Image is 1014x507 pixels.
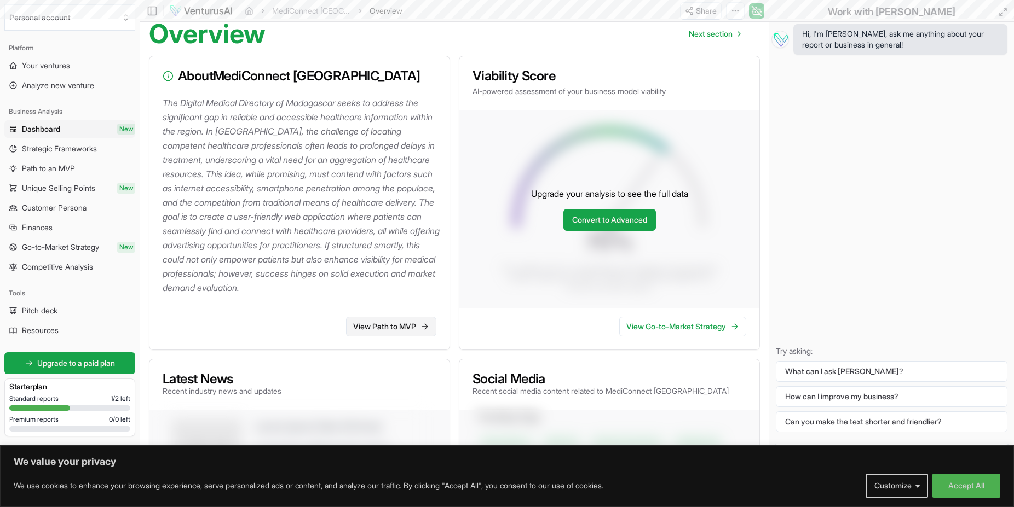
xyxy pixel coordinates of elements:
p: Upgrade your analysis to see the full data [531,187,688,200]
button: How can I improve my business? [776,386,1007,407]
p: Recent industry news and updates [163,386,281,397]
a: Go to next page [680,23,749,45]
span: Unique Selling Points [22,183,95,194]
button: Can you make the text shorter and friendlier? [776,411,1007,432]
a: Strategic Frameworks [4,140,135,158]
span: New [117,242,135,253]
p: Recent social media content related to MediConnect [GEOGRAPHIC_DATA] [473,386,729,397]
span: Dashboard [22,124,60,135]
div: Tools [4,284,135,302]
span: Strategic Frameworks [22,143,97,154]
a: Customer Persona [4,199,135,217]
span: New [117,124,135,135]
p: The Digital Medical Directory of Madagascar seeks to address the significant gap in reliable and ... [163,96,441,295]
h3: Starter plan [9,381,130,392]
div: Platform [4,39,135,57]
p: Try asking: [776,346,1007,357]
h3: About MediConnect [GEOGRAPHIC_DATA] [163,69,436,83]
a: Go-to-Market StrategyNew [4,238,135,256]
h1: Overview [149,21,266,47]
a: DashboardNew [4,120,135,138]
a: Pitch deck [4,302,135,319]
span: Analyze new venture [22,80,94,91]
button: What can I ask [PERSON_NAME]? [776,361,1007,382]
span: Customer Persona [22,202,87,213]
h3: Social Media [473,372,729,386]
p: We value your privacy [14,455,1000,468]
a: Your ventures [4,57,135,74]
span: Upgrade to a paid plan [37,358,115,369]
h3: Viability Score [473,69,746,83]
div: Business Analysis [4,103,135,120]
span: 1 / 2 left [111,394,130,403]
span: New [117,183,135,194]
button: Customize [866,474,928,498]
span: Competitive Analysis [22,261,93,272]
a: Unique Selling PointsNew [4,179,135,197]
nav: pagination [680,23,749,45]
a: View Go-to-Market Strategy [619,317,746,336]
span: Standard reports [9,394,59,403]
span: Your ventures [22,60,70,71]
a: Finances [4,219,135,236]
a: Upgrade to a paid plan [4,352,135,374]
span: Finances [22,222,53,233]
span: Go-to-Market Strategy [22,242,99,253]
a: Competitive Analysis [4,258,135,276]
p: AI-powered assessment of your business model viability [473,86,746,97]
a: Path to an MVP [4,160,135,177]
span: Hi, I'm [PERSON_NAME], ask me anything about your report or business in general! [802,28,999,50]
span: 0 / 0 left [109,415,130,424]
p: We use cookies to enhance your browsing experience, serve personalized ads or content, and analyz... [14,479,603,492]
span: Pitch deck [22,305,57,316]
a: Resources [4,322,135,339]
span: Premium reports [9,415,59,424]
a: Analyze new venture [4,77,135,94]
h3: Latest News [163,372,281,386]
span: Path to an MVP [22,163,75,174]
a: Convert to Advanced [563,209,656,231]
img: Vera [771,31,789,48]
a: View Path to MVP [346,317,436,336]
span: Next section [689,28,733,39]
span: Resources [22,325,59,336]
button: Accept All [932,474,1000,498]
